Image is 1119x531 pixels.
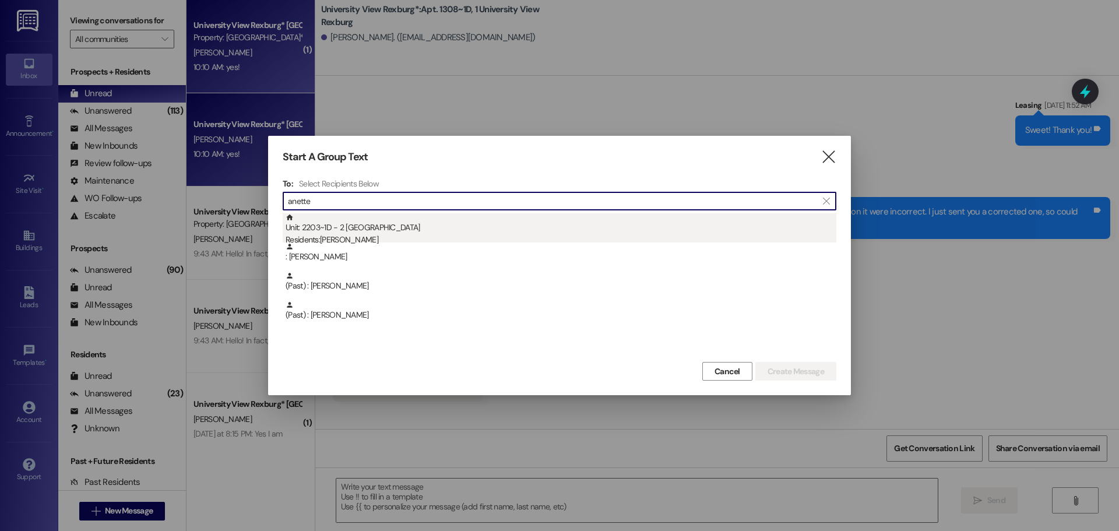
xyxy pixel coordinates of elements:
div: (Past) : [PERSON_NAME] [286,301,836,321]
input: Search for any contact or apartment [288,193,817,209]
button: Create Message [755,362,836,381]
div: Unit: 2203~1D - 2 [GEOGRAPHIC_DATA] [286,213,836,247]
div: : [PERSON_NAME] [283,242,836,272]
span: Cancel [715,365,740,378]
div: (Past) : [PERSON_NAME] [283,301,836,330]
i:  [823,196,829,206]
div: Residents: [PERSON_NAME] [286,234,836,246]
h3: Start A Group Text [283,150,368,164]
h4: Select Recipients Below [299,178,379,189]
button: Cancel [702,362,752,381]
i:  [821,151,836,163]
h3: To: [283,178,293,189]
div: Unit: 2203~1D - 2 [GEOGRAPHIC_DATA]Residents:[PERSON_NAME] [283,213,836,242]
button: Clear text [817,192,836,210]
div: (Past) : [PERSON_NAME] [286,272,836,292]
span: Create Message [768,365,824,378]
div: : [PERSON_NAME] [286,242,836,263]
div: (Past) : [PERSON_NAME] [283,272,836,301]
